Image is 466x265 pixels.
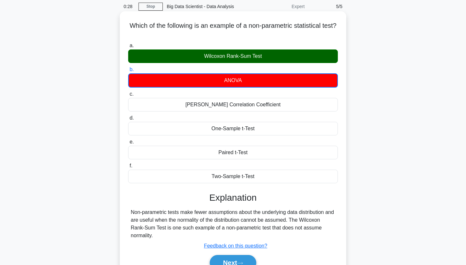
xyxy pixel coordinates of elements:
h5: Which of the following is an example of a non-parametric statistical test? [128,22,338,38]
span: b. [129,67,134,72]
span: c. [129,91,133,97]
h3: Explanation [132,192,334,203]
div: Wilcoxon Rank-Sum Test [128,49,338,63]
div: One-Sample t-Test [128,122,338,135]
div: Non-parametric tests make fewer assumptions about the underlying data distribution and are useful... [131,208,335,239]
div: ANOVA [128,73,338,88]
span: f. [129,163,132,168]
div: Paired t-Test [128,146,338,159]
a: Stop [139,3,163,11]
a: Feedback on this question? [204,243,267,249]
span: e. [129,139,134,144]
span: a. [129,43,134,48]
span: d. [129,115,134,121]
div: [PERSON_NAME] Correlation Coefficient [128,98,338,111]
div: Two-Sample t-Test [128,170,338,183]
